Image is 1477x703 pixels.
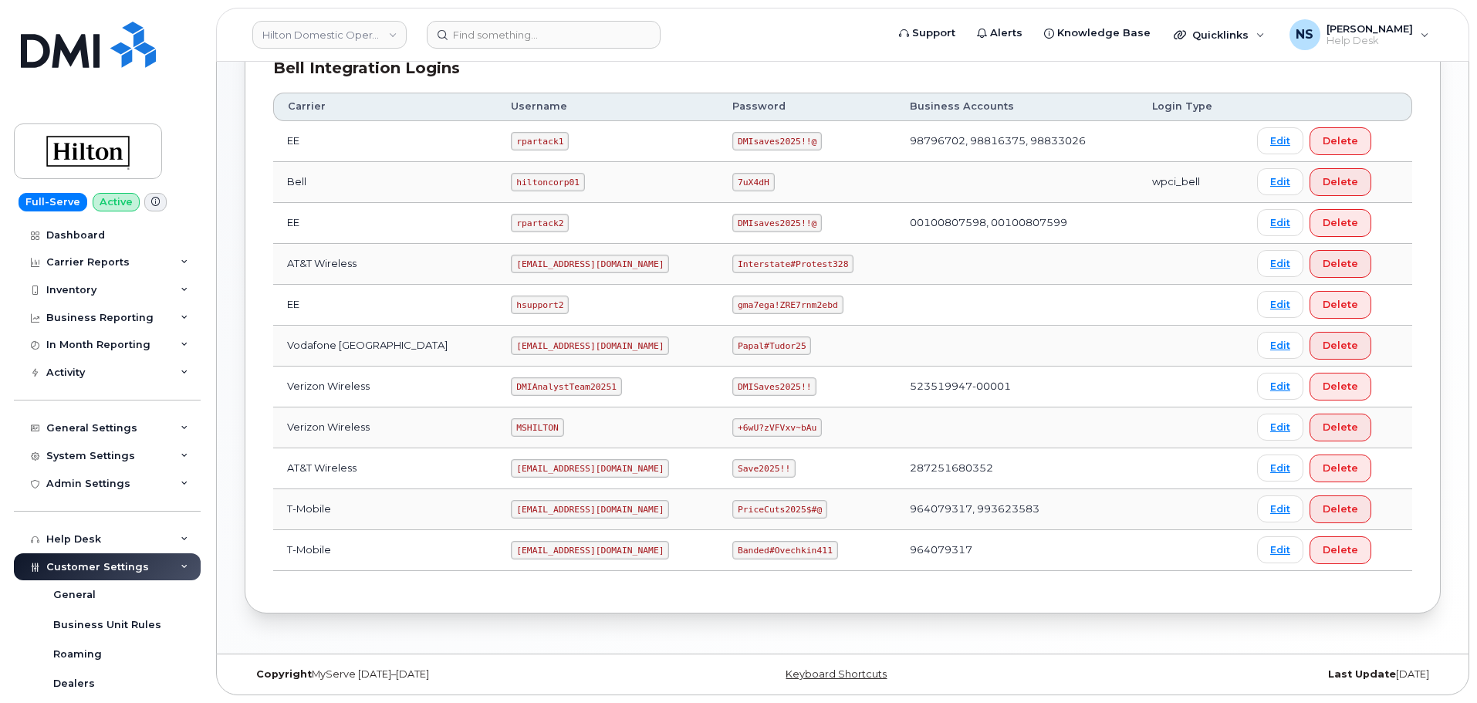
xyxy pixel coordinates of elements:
[1310,209,1371,237] button: Delete
[1323,338,1358,353] span: Delete
[912,25,955,41] span: Support
[273,121,497,162] td: EE
[888,18,966,49] a: Support
[1310,455,1371,482] button: Delete
[1257,250,1303,277] a: Edit
[1310,127,1371,155] button: Delete
[511,541,669,559] code: [EMAIL_ADDRESS][DOMAIN_NAME]
[896,203,1138,244] td: 00100807598, 00100807599
[1327,35,1413,47] span: Help Desk
[1257,414,1303,441] a: Edit
[896,121,1138,162] td: 98796702, 98816375, 98833026
[1310,250,1371,278] button: Delete
[511,459,669,478] code: [EMAIL_ADDRESS][DOMAIN_NAME]
[245,668,644,681] div: MyServe [DATE]–[DATE]
[1323,502,1358,516] span: Delete
[896,367,1138,407] td: 523519947-00001
[732,418,822,437] code: +6wU?zVFVxv~bAu
[1257,209,1303,236] a: Edit
[896,448,1138,489] td: 287251680352
[1323,542,1358,557] span: Delete
[511,296,569,314] code: hsupport2
[1257,127,1303,154] a: Edit
[896,530,1138,571] td: 964079317
[511,336,669,355] code: [EMAIL_ADDRESS][DOMAIN_NAME]
[1138,93,1243,120] th: Login Type
[732,132,822,150] code: DMIsaves2025!!@
[732,296,843,314] code: gma7ega!ZRE7rnm2ebd
[256,668,312,680] strong: Copyright
[1323,297,1358,312] span: Delete
[497,93,718,120] th: Username
[273,244,497,285] td: AT&T Wireless
[1327,22,1413,35] span: [PERSON_NAME]
[511,214,569,232] code: rpartack2
[427,21,661,49] input: Find something...
[273,448,497,489] td: AT&T Wireless
[896,93,1138,120] th: Business Accounts
[1310,291,1371,319] button: Delete
[1310,495,1371,523] button: Delete
[1310,332,1371,360] button: Delete
[732,459,796,478] code: Save2025!!
[1328,668,1396,680] strong: Last Update
[511,255,669,273] code: [EMAIL_ADDRESS][DOMAIN_NAME]
[273,57,1412,79] div: Bell Integration Logins
[1042,668,1441,681] div: [DATE]
[1257,168,1303,195] a: Edit
[1410,636,1465,691] iframe: Messenger Launcher
[252,21,407,49] a: Hilton Domestic Operating Company Inc
[1323,379,1358,394] span: Delete
[732,500,827,519] code: PriceCuts2025$#@
[273,326,497,367] td: Vodafone [GEOGRAPHIC_DATA]
[732,214,822,232] code: DMIsaves2025!!@
[1296,25,1313,44] span: NS
[786,668,887,680] a: Keyboard Shortcuts
[732,541,837,559] code: Banded#Ovechkin411
[511,173,584,191] code: hiltoncorp01
[511,418,563,437] code: MSHILTON
[732,173,774,191] code: 7uX4dH
[1257,291,1303,318] a: Edit
[273,489,497,530] td: T-Mobile
[732,336,811,355] code: Papal#Tudor25
[1323,134,1358,148] span: Delete
[1163,19,1276,50] div: Quicklinks
[1323,420,1358,434] span: Delete
[990,25,1022,41] span: Alerts
[273,407,497,448] td: Verizon Wireless
[1138,162,1243,203] td: wpci_bell
[273,285,497,326] td: EE
[1257,373,1303,400] a: Edit
[511,377,621,396] code: DMIAnalystTeam20251
[1192,29,1249,41] span: Quicklinks
[1310,414,1371,441] button: Delete
[273,530,497,571] td: T-Mobile
[273,162,497,203] td: Bell
[1257,332,1303,359] a: Edit
[273,367,497,407] td: Verizon Wireless
[896,489,1138,530] td: 964079317, 993623583
[1257,536,1303,563] a: Edit
[1323,174,1358,189] span: Delete
[1323,215,1358,230] span: Delete
[966,18,1033,49] a: Alerts
[1310,373,1371,401] button: Delete
[511,132,569,150] code: rpartack1
[1323,256,1358,271] span: Delete
[732,255,853,273] code: Interstate#Protest328
[273,203,497,244] td: EE
[1033,18,1161,49] a: Knowledge Base
[732,377,816,396] code: DMISaves2025!!
[511,500,669,519] code: [EMAIL_ADDRESS][DOMAIN_NAME]
[718,93,896,120] th: Password
[1257,455,1303,482] a: Edit
[273,93,497,120] th: Carrier
[1057,25,1151,41] span: Knowledge Base
[1310,536,1371,564] button: Delete
[1323,461,1358,475] span: Delete
[1279,19,1440,50] div: Noah Shelton
[1310,168,1371,196] button: Delete
[1257,495,1303,522] a: Edit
